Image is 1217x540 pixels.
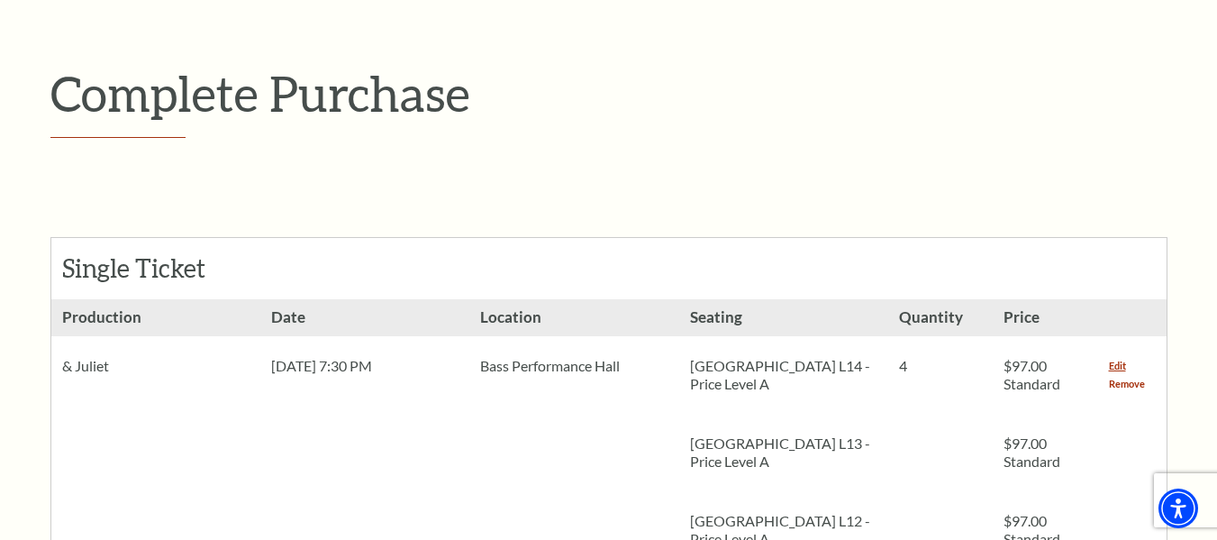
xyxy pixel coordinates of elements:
div: & Juliet [51,336,260,396]
a: Remove [1109,375,1145,393]
h3: Seating [679,299,888,336]
h3: Location [469,299,678,336]
h3: Price [993,299,1097,336]
div: Accessibility Menu [1158,489,1198,528]
p: 4 [899,357,982,375]
a: Edit [1109,357,1126,375]
p: [GEOGRAPHIC_DATA] L13 - Price Level A [690,435,877,471]
h3: Production [51,299,260,336]
h1: Complete Purchase [50,64,1167,123]
h2: Single Ticket [62,253,259,284]
span: $97.00 Standard [1004,435,1060,470]
div: [DATE] 7:30 PM [260,336,469,396]
h3: Quantity [888,299,993,336]
span: Bass Performance Hall [480,357,620,374]
p: [GEOGRAPHIC_DATA] L14 - Price Level A [690,357,877,393]
h3: Date [260,299,469,336]
span: $97.00 Standard [1004,357,1060,392]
